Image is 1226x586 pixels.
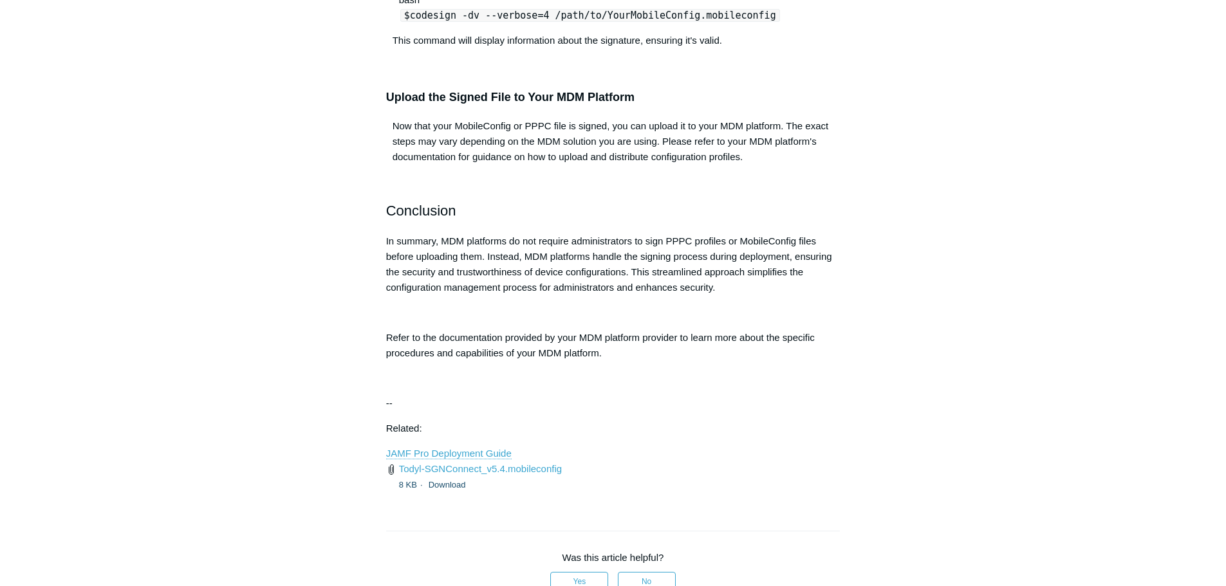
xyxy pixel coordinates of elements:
p: -- [386,396,841,411]
p: Related: [386,421,841,436]
p: Refer to the documentation provided by your MDM platform provider to learn more about the specifi... [386,330,841,361]
h2: Conclusion [386,199,841,222]
span: 8 KB [399,480,426,490]
a: Download [429,480,466,490]
p: Now that your MobileConfig or PPPC file is signed, you can upload it to your MDM platform. The ex... [386,118,841,165]
a: JAMF Pro Deployment Guide [386,448,512,459]
p: In summary, MDM platforms do not require administrators to sign PPPC profiles or MobileConfig fil... [386,233,841,295]
p: This command will display information about the signature, ensuring it's valid. [386,33,841,48]
a: Todyl-SGNConnect_v5.4.mobileconfig [399,463,562,474]
h3: Upload the Signed File to Your MDM Platform [386,88,841,107]
span: Was this article helpful? [562,552,664,563]
code: $codesign -dv --verbose=4 /path/to/YourMobileConfig.mobileconfig [400,9,780,22]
